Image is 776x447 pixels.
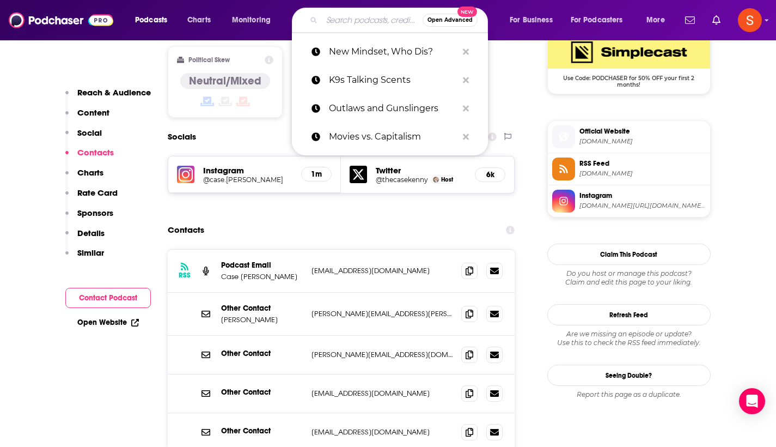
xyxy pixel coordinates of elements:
[180,11,217,29] a: Charts
[547,365,711,386] a: Seeing Double?
[329,123,457,151] p: Movies vs. Capitalism
[311,427,453,437] p: [EMAIL_ADDRESS][DOMAIN_NAME]
[221,388,303,397] p: Other Contact
[547,330,711,347] div: Are we missing an episode or update? Use this to check the RSS feed immediately.
[77,228,105,238] p: Details
[484,170,496,179] h5: 6k
[187,13,211,28] span: Charts
[203,165,293,176] h5: Instagram
[552,158,706,180] a: RSS Feed[DOMAIN_NAME]
[329,66,457,94] p: K9s Talking Scents
[302,8,498,33] div: Search podcasts, credits, & more...
[502,11,566,29] button: open menu
[322,11,423,29] input: Search podcasts, credits, & more...
[77,188,118,198] p: Rate Card
[646,13,665,28] span: More
[77,167,103,178] p: Charts
[639,11,679,29] button: open menu
[77,87,151,98] p: Reach & Audience
[135,13,167,28] span: Podcasts
[221,304,303,313] p: Other Contact
[547,269,711,287] div: Claim and edit this page to your liking.
[232,13,271,28] span: Monitoring
[9,10,113,31] img: Podchaser - Follow, Share and Rate Podcasts
[77,107,109,118] p: Content
[65,247,104,268] button: Similar
[738,8,762,32] img: User Profile
[65,188,118,208] button: Rate Card
[65,147,114,167] button: Contacts
[65,288,151,308] button: Contact Podcast
[127,11,181,29] button: open menu
[547,269,711,278] span: Do you host or manage this podcast?
[311,309,453,318] p: [PERSON_NAME][EMAIL_ADDRESS][PERSON_NAME][DOMAIN_NAME]
[77,128,102,138] p: Social
[579,170,706,178] span: feeds.simplecast.com
[579,137,706,146] span: siriusxm.com
[77,318,139,327] a: Open Website
[457,7,477,17] span: New
[547,244,711,265] button: Claim This Podcast
[292,94,488,123] a: Outlaws and Gunslingers
[77,147,114,158] p: Contacts
[179,271,191,280] h3: RSS
[310,170,322,179] h5: 1m
[427,17,473,23] span: Open Advanced
[203,176,293,184] a: @case.[PERSON_NAME]
[65,128,102,148] button: Social
[65,167,103,188] button: Charts
[292,123,488,151] a: Movies vs. Capitalism
[738,8,762,32] button: Show profile menu
[552,190,706,213] a: Instagram[DOMAIN_NAME][URL][DOMAIN_NAME][PERSON_NAME]
[292,66,488,94] a: K9s Talking Scents
[77,247,104,258] p: Similar
[189,74,261,88] h4: Neutral/Mixed
[188,56,230,64] h2: Political Skew
[579,159,706,168] span: RSS Feed
[579,126,706,136] span: Official Website
[548,36,710,69] img: SimpleCast Deal: Use Code: PODCHASER for 50% OFF your first 2 months!
[65,87,151,107] button: Reach & Audience
[571,13,623,28] span: For Podcasters
[221,349,303,358] p: Other Contact
[177,166,194,183] img: iconImage
[423,14,478,27] button: Open AdvancedNew
[65,208,113,228] button: Sponsors
[311,350,453,359] p: [PERSON_NAME][EMAIL_ADDRESS][DOMAIN_NAME]
[548,36,710,87] a: SimpleCast Deal: Use Code: PODCHASER for 50% OFF your first 2 months!
[547,304,711,325] button: Refresh Feed
[311,266,453,275] p: [EMAIL_ADDRESS][DOMAIN_NAME]
[739,388,765,414] div: Open Intercom Messenger
[564,11,639,29] button: open menu
[65,107,109,128] button: Content
[224,11,285,29] button: open menu
[168,126,196,147] h2: Socials
[738,8,762,32] span: Logged in as sadie76317
[441,176,453,183] span: Host
[65,228,105,248] button: Details
[708,11,725,29] a: Show notifications dropdown
[552,125,706,148] a: Official Website[DOMAIN_NAME]
[579,191,706,201] span: Instagram
[376,165,466,176] h5: Twitter
[292,38,488,66] a: New Mindset, Who Dis?
[510,13,553,28] span: For Business
[221,272,303,281] p: Case [PERSON_NAME]
[221,315,303,324] p: [PERSON_NAME]
[547,390,711,399] div: Report this page as a duplicate.
[77,208,113,218] p: Sponsors
[681,11,699,29] a: Show notifications dropdown
[548,69,710,88] span: Use Code: PODCHASER for 50% OFF your first 2 months!
[579,202,706,210] span: instagram.com/case.kenny
[329,38,457,66] p: New Mindset, Who Dis?
[433,177,439,183] img: Case Kenny
[329,94,457,123] p: Outlaws and Gunslingers
[376,176,428,184] a: @thecasekenny
[221,261,303,270] p: Podcast Email
[311,389,453,398] p: [EMAIL_ADDRESS][DOMAIN_NAME]
[221,426,303,436] p: Other Contact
